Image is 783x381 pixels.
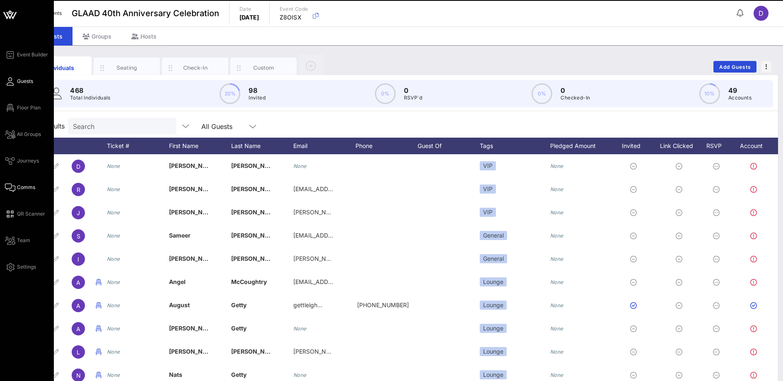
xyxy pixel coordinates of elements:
[17,263,36,271] span: Settings
[561,94,590,102] p: Checked-In
[5,50,48,60] a: Event Builder
[357,301,409,308] span: +13104639409
[239,13,259,22] p: [DATE]
[550,349,563,355] i: None
[404,85,423,95] p: 0
[231,255,280,262] span: [PERSON_NAME]
[5,103,41,113] a: Floor Plan
[5,209,45,219] a: QR Scanner
[293,294,322,317] p: gettleigh…
[72,27,121,46] div: Groups
[480,301,507,310] div: Lounge
[480,161,496,170] div: VIP
[754,6,768,21] div: D
[759,9,764,17] span: D
[77,349,80,356] span: L
[550,279,563,285] i: None
[293,255,441,262] span: [PERSON_NAME][EMAIL_ADDRESS][DOMAIN_NAME]
[293,348,488,355] span: [PERSON_NAME][EMAIL_ADDRESS][PERSON_NAME][DOMAIN_NAME]
[169,371,182,378] span: Nats
[293,232,393,239] span: [EMAIL_ADDRESS][DOMAIN_NAME]
[249,94,266,102] p: Invited
[480,231,507,240] div: General
[169,255,218,262] span: [PERSON_NAME]
[239,5,259,13] p: Date
[231,138,293,154] div: Last Name
[231,209,280,216] span: [PERSON_NAME]
[17,78,33,85] span: Guests
[561,85,590,95] p: 0
[480,184,496,194] div: VIP
[728,94,752,102] p: Accounts
[231,232,280,239] span: [PERSON_NAME]
[196,118,263,134] div: All Guests
[480,208,496,217] div: VIP
[40,63,77,72] div: Individuals
[17,184,35,191] span: Comms
[107,325,120,332] i: None
[231,371,247,378] span: Getty
[70,85,111,95] p: 468
[107,138,169,154] div: Ticket #
[107,372,120,378] i: None
[293,372,307,378] i: None
[107,209,120,216] i: None
[658,138,703,154] div: Link Clicked
[418,138,480,154] div: Guest Of
[169,209,218,216] span: [PERSON_NAME]
[77,209,80,216] span: J
[5,129,41,139] a: All Groups
[713,61,756,73] button: Add Guests
[231,325,247,332] span: Getty
[201,123,232,130] div: All Guests
[550,186,563,192] i: None
[293,138,355,154] div: Email
[169,325,218,332] span: [PERSON_NAME]
[550,302,563,308] i: None
[404,94,423,102] p: RSVP`d
[550,233,563,239] i: None
[17,104,41,112] span: Floor Plan
[169,278,186,285] span: Angel
[5,235,30,245] a: Team
[17,237,30,244] span: Team
[107,163,120,169] i: None
[76,279,80,286] span: A
[169,348,218,355] span: [PERSON_NAME]
[5,262,36,272] a: Settings
[17,131,41,138] span: All Groups
[480,277,507,286] div: Lounge
[77,186,80,193] span: R
[550,256,563,262] i: None
[719,64,752,70] span: Add Guests
[293,278,393,285] span: [EMAIL_ADDRESS][DOMAIN_NAME]
[77,233,80,240] span: S
[355,138,418,154] div: Phone
[728,85,752,95] p: 49
[480,347,507,356] div: Lounge
[169,232,191,239] span: Sameer
[107,256,120,262] i: None
[169,301,190,308] span: August
[280,5,308,13] p: Event Code
[293,209,441,216] span: [PERSON_NAME][EMAIL_ADDRESS][DOMAIN_NAME]
[17,51,48,58] span: Event Builder
[5,182,35,192] a: Comms
[703,138,732,154] div: RSVP
[109,64,145,72] div: Seating
[550,325,563,332] i: None
[76,302,80,309] span: A
[293,325,307,332] i: None
[76,163,80,170] span: D
[169,162,218,169] span: [PERSON_NAME]
[107,233,120,239] i: None
[249,85,266,95] p: 98
[169,185,218,192] span: [PERSON_NAME]
[17,157,39,165] span: Journeys
[293,185,393,192] span: [EMAIL_ADDRESS][DOMAIN_NAME]
[231,162,280,169] span: [PERSON_NAME]
[107,279,120,285] i: None
[480,370,507,379] div: Lounge
[121,27,167,46] div: Hosts
[231,348,280,355] span: [PERSON_NAME]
